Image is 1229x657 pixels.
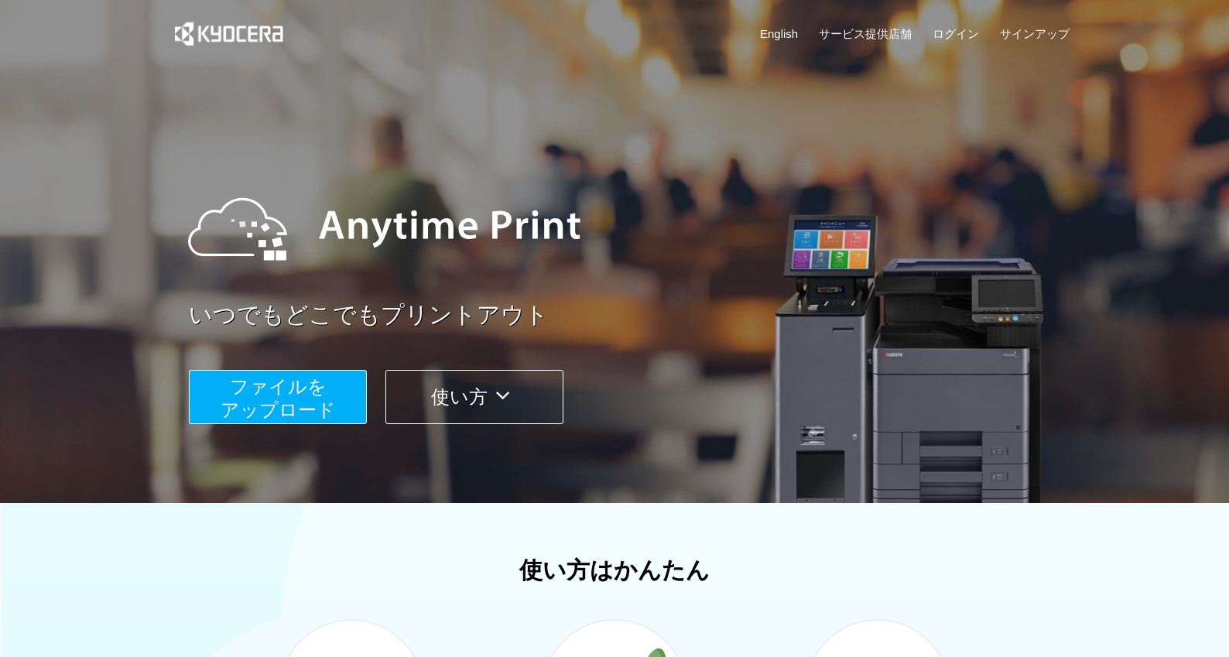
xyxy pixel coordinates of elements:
[760,26,798,42] a: English
[221,376,336,420] span: ファイルを ​​アップロード
[933,26,979,42] a: ログイン
[189,299,1079,332] a: いつでもどこでもプリントアウト
[189,370,367,424] button: ファイルを​​アップロード
[819,26,912,42] a: サービス提供店舗
[385,370,563,424] button: 使い方
[1000,26,1070,42] a: サインアップ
